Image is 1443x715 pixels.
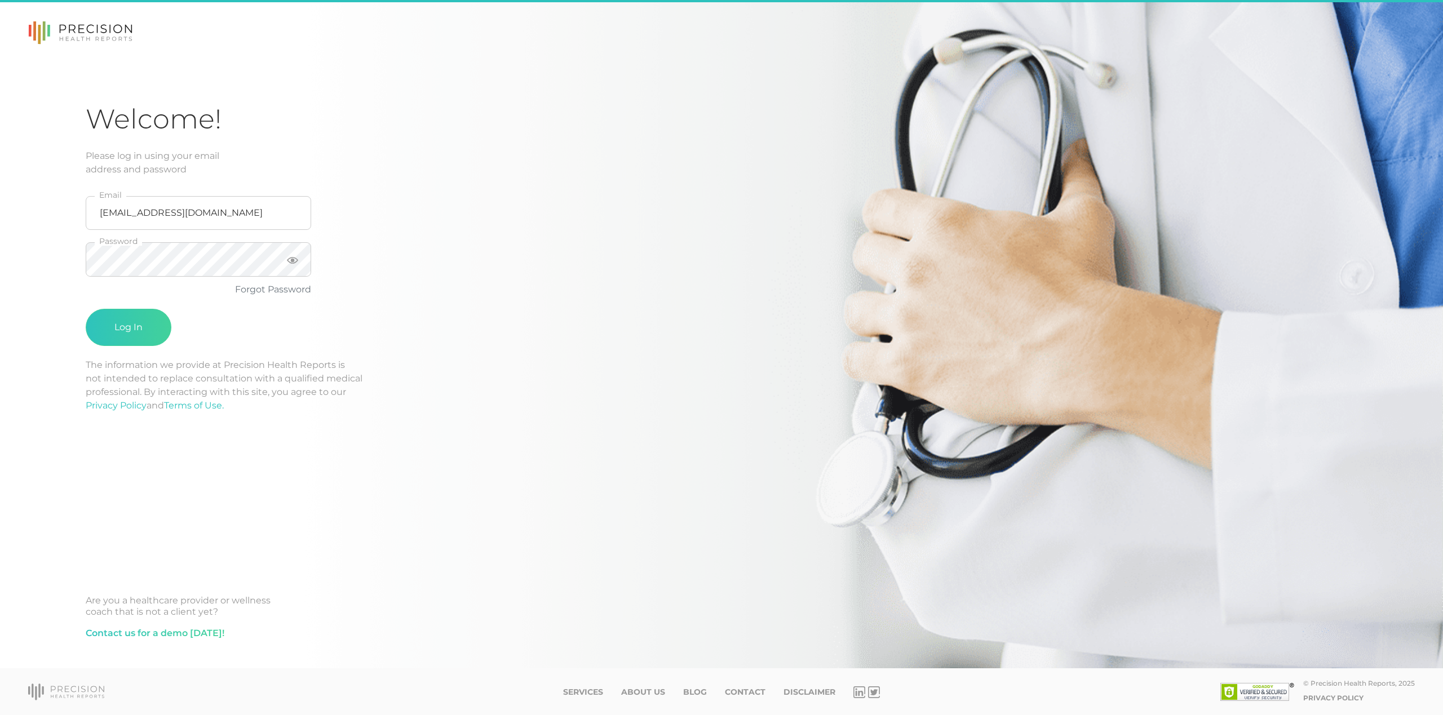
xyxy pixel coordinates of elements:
h1: Welcome! [86,103,1357,136]
a: Privacy Policy [1303,694,1364,702]
a: Forgot Password [235,284,311,295]
a: Contact us for a demo [DATE]! [86,627,224,640]
a: Contact [725,687,765,697]
p: The information we provide at Precision Health Reports is not intended to replace consultation wi... [86,358,1357,412]
a: About Us [621,687,665,697]
button: Log In [86,309,171,346]
input: Email [86,196,311,230]
a: Services [563,687,603,697]
a: Privacy Policy [86,400,147,411]
div: Please log in using your email address and password [86,149,1357,176]
a: Disclaimer [784,687,835,697]
div: Are you a healthcare provider or wellness coach that is not a client yet? [86,595,1357,618]
img: SSL site seal - click to verify [1220,683,1294,701]
a: Blog [683,687,707,697]
a: Terms of Use. [164,400,224,411]
div: © Precision Health Reports, 2025 [1303,679,1415,687]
